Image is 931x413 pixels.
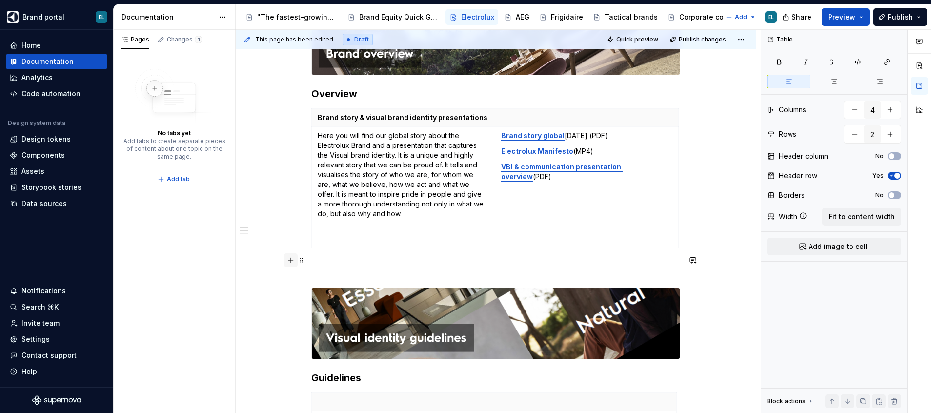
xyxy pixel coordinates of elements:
div: "The fastest-growing companies are not branding their business … they are businessing their brands” [257,12,338,22]
a: Frigidaire [535,9,587,25]
div: No tabs yet [158,129,191,137]
div: Code automation [21,89,81,99]
button: Fit to content width [822,208,901,226]
label: Yes [872,172,884,180]
a: Storybook stories [6,180,107,195]
div: EL [768,13,774,21]
p: (MP4) [501,146,672,156]
span: 1 [195,36,202,43]
span: Quick preview [616,36,658,43]
div: Search ⌘K [21,302,59,312]
a: "The fastest-growing companies are not branding their business … they are businessing their brands” [242,9,342,25]
a: Design tokens [6,131,107,147]
span: Preview [828,12,855,22]
a: Data sources [6,196,107,211]
span: Draft [354,36,369,43]
button: Quick preview [604,33,663,46]
a: Analytics [6,70,107,85]
button: Search ⌘K [6,299,107,315]
div: Invite team [21,318,60,328]
a: Electrolux Manifesto [501,147,573,155]
div: Block actions [767,397,806,405]
button: Publish changes [667,33,730,46]
span: Publish changes [679,36,726,43]
a: Documentation [6,54,107,69]
div: Documentation [121,12,214,22]
a: VBI & communication presentation overview [501,163,623,181]
a: Invite team [6,315,107,331]
div: Page tree [242,7,721,27]
div: Help [21,367,37,376]
img: 7eab54a9-66e6-4932-a782-b959bf8464d4.png [312,288,680,359]
div: Tactical brands [605,12,658,22]
a: Assets [6,164,107,179]
button: Add [723,10,759,24]
a: Settings [6,331,107,347]
div: Pages [121,36,149,43]
span: Fit to content width [829,212,895,222]
div: AEG [516,12,529,22]
div: Columns [779,105,806,115]
div: Header row [779,171,817,181]
div: Electrolux [461,12,494,22]
span: Add tab [167,175,190,183]
div: Corporate communication [679,12,760,22]
a: Electrolux [445,9,498,25]
p: (PDF) [501,162,672,182]
p: [DATE] (PDF) [501,131,672,141]
div: Brand portal [22,12,64,22]
div: Rows [779,129,796,139]
div: Changes [167,36,202,43]
button: Brand portalEL [2,6,111,27]
div: Frigidaire [551,12,583,22]
div: Borders [779,190,805,200]
a: Brand Equity Quick Guides [344,9,444,25]
a: Corporate communication [664,9,764,25]
strong: Brand story global [501,131,565,140]
div: Add tabs to create separate pieces of content about one topic on the same page. [123,137,225,161]
a: Code automation [6,86,107,102]
label: No [875,191,884,199]
button: Contact support [6,348,107,363]
div: Design system data [8,119,65,127]
button: Help [6,364,107,379]
strong: Brand story & visual brand identity presentations [318,113,487,122]
span: Share [791,12,811,22]
div: Design tokens [21,134,71,144]
button: Notifications [6,283,107,299]
div: Notifications [21,286,66,296]
h3: Overview [311,87,680,101]
h3: Guidelines [311,371,680,385]
a: Tactical brands [589,9,662,25]
div: Header column [779,151,828,161]
div: Block actions [767,394,814,408]
label: No [875,152,884,160]
div: Width [779,212,797,222]
span: Add [735,13,747,21]
div: Documentation [21,57,74,66]
div: Contact support [21,351,77,360]
button: Publish [873,8,927,26]
button: Share [777,8,818,26]
a: Components [6,147,107,163]
div: Storybook stories [21,183,81,192]
p: Here you will find our global story about the Electrolux Brand and a presentation that captures t... [318,131,489,219]
svg: Supernova Logo [32,395,81,405]
div: Components [21,150,65,160]
button: Preview [822,8,870,26]
button: Add tab [155,172,194,186]
a: Home [6,38,107,53]
div: Analytics [21,73,53,83]
div: Data sources [21,199,67,208]
div: Settings [21,334,50,344]
div: Assets [21,166,44,176]
a: AEG [500,9,533,25]
span: Add image to cell [809,242,868,251]
span: This page has been edited. [255,36,335,43]
div: Home [21,41,41,50]
span: Publish [888,12,913,22]
div: Brand Equity Quick Guides [359,12,440,22]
